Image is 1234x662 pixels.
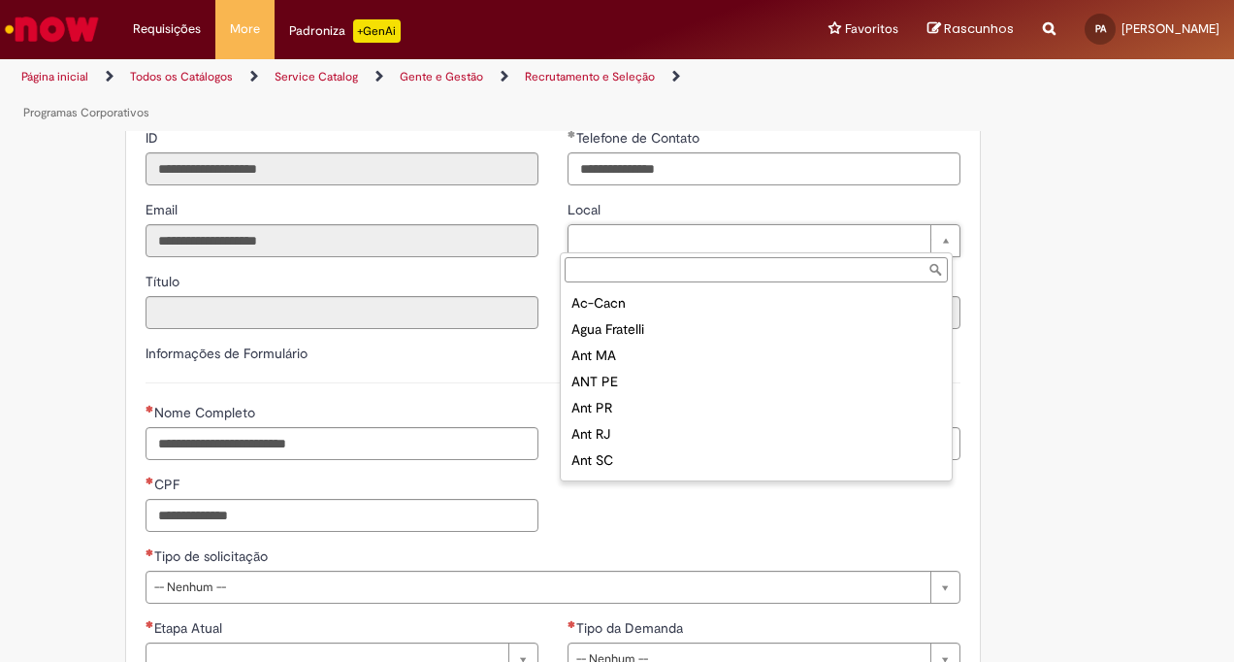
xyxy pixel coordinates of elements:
div: Antigo CDD Mooca [565,474,948,500]
div: Ant SC [565,447,948,474]
div: ANT PE [565,369,948,395]
div: Ant RJ [565,421,948,447]
div: Ac-Cacn [565,290,948,316]
div: Ant MA [565,343,948,369]
ul: Local [561,286,952,480]
div: Ant PR [565,395,948,421]
div: Agua Fratelli [565,316,948,343]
